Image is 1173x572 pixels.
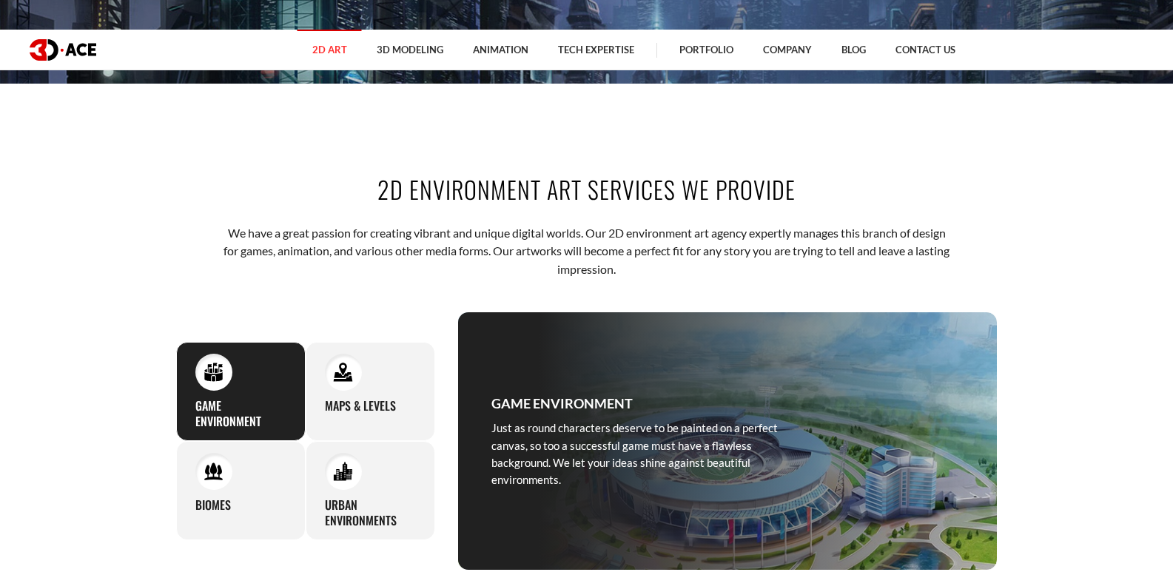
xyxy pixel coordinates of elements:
img: logo dark [30,39,96,61]
a: 2D Art [298,30,362,70]
a: Animation [458,30,543,70]
a: Contact Us [881,30,970,70]
p: We have a great passion for creating vibrant and unique digital worlds. Our 2D environment art ag... [222,224,951,278]
a: Company [748,30,827,70]
h3: Urban environments [325,497,416,528]
img: Maps & levels [333,363,353,383]
h3: Game environment [195,398,286,429]
h3: Maps & levels [325,398,396,414]
a: Blog [827,30,881,70]
h3: Game environment [491,393,633,414]
p: Just as round characters deserve to be painted on a perfect canvas, so too a successful game must... [491,420,795,489]
a: Portfolio [665,30,748,70]
a: 3D Modeling [362,30,458,70]
img: Biomes [204,461,223,481]
h3: Biomes [195,497,231,513]
h2: 2D ENVIRONMENT ART SERVICES WE PROVIDE [176,172,998,206]
img: Urban environments [333,461,353,481]
a: Tech Expertise [543,30,649,70]
img: Game environment [204,363,223,383]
